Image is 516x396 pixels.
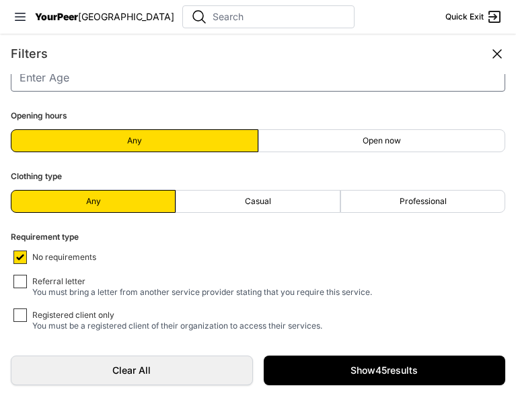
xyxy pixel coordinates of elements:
span: Clear All [25,364,239,377]
span: YourPeer [35,11,78,22]
span: Opening hours [11,110,67,121]
span: Clothing type [11,171,62,181]
span: No requirements [32,252,96,264]
input: No requirements [13,251,27,264]
input: Enter Age [11,63,505,92]
span: Referral letter [32,276,85,286]
a: Quick Exit [445,9,503,25]
span: Professional [400,196,447,207]
input: Search [213,10,346,24]
span: Any [86,196,101,207]
a: Clear All [11,356,253,385]
input: Registered client onlyYou must be a registered client of their organization to access their servi... [13,308,27,322]
span: You must be a registered client of their organization to access their services. [32,321,322,331]
span: Requirement type [11,232,79,242]
input: Referral letterYou must bring a letter from another service provider stating that you require thi... [13,275,27,288]
span: Any [127,135,142,146]
span: Filters [11,46,48,61]
a: Show45results [264,356,506,385]
span: Registered client only [32,310,114,320]
a: YourPeer[GEOGRAPHIC_DATA] [35,13,174,21]
span: You must bring a letter from another service provider stating that you require this service. [32,287,372,297]
span: [GEOGRAPHIC_DATA] [78,11,174,22]
span: Casual [245,196,271,207]
span: Open now [363,135,401,146]
span: Quick Exit [445,11,484,22]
